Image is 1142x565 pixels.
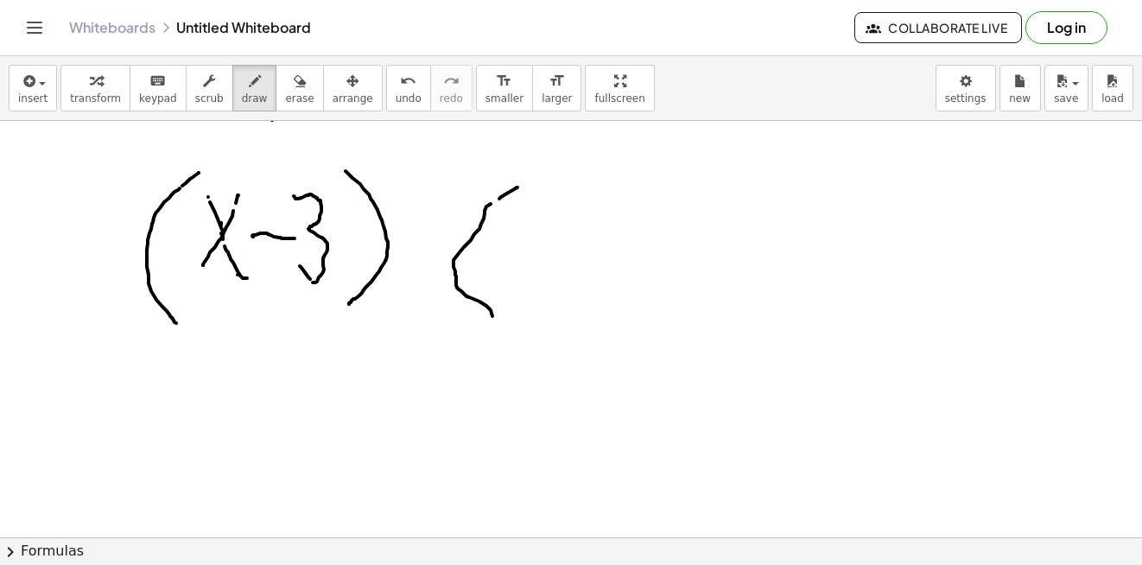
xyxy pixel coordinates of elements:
span: fullscreen [594,92,644,105]
span: erase [285,92,314,105]
button: fullscreen [585,65,654,111]
span: draw [242,92,268,105]
span: larger [542,92,572,105]
span: transform [70,92,121,105]
button: settings [936,65,996,111]
span: insert [18,92,48,105]
span: settings [945,92,987,105]
span: arrange [333,92,373,105]
span: new [1009,92,1031,105]
button: draw [232,65,277,111]
button: format_sizelarger [532,65,581,111]
button: keyboardkeypad [130,65,187,111]
i: format_size [496,71,512,92]
button: format_sizesmaller [476,65,533,111]
button: erase [276,65,323,111]
span: load [1101,92,1124,105]
button: new [999,65,1041,111]
span: smaller [485,92,523,105]
button: scrub [186,65,233,111]
i: undo [400,71,416,92]
span: save [1054,92,1078,105]
button: insert [9,65,57,111]
button: load [1092,65,1133,111]
button: Collaborate Live [854,12,1022,43]
span: scrub [195,92,224,105]
i: keyboard [149,71,166,92]
a: Whiteboards [69,19,155,36]
button: Toggle navigation [21,14,48,41]
button: undoundo [386,65,431,111]
i: redo [443,71,460,92]
span: Collaborate Live [869,20,1007,35]
button: save [1044,65,1088,111]
span: undo [396,92,422,105]
button: Log in [1025,11,1107,44]
i: format_size [549,71,565,92]
span: redo [440,92,463,105]
button: redoredo [430,65,473,111]
button: arrange [323,65,383,111]
button: transform [60,65,130,111]
span: keypad [139,92,177,105]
